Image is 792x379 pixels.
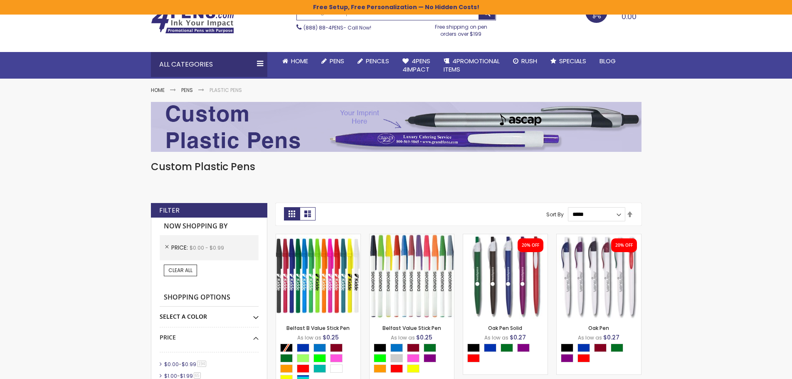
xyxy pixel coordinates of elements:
[390,344,403,352] div: Blue Light
[557,234,641,319] img: Oak Pen
[407,354,419,362] div: Pink
[561,344,641,364] div: Select A Color
[374,364,386,373] div: Orange
[171,243,190,252] span: Price
[407,344,419,352] div: Burgundy
[593,52,622,70] a: Blog
[160,289,259,307] strong: Shopping Options
[402,57,430,74] span: 4Pens 4impact
[416,333,432,342] span: $0.25
[506,52,544,70] a: Rush
[594,344,607,352] div: Burgundy
[424,344,436,352] div: Green
[291,57,308,65] span: Home
[424,354,436,362] div: Purple
[546,211,564,218] label: Sort By
[182,361,196,368] span: $0.99
[467,344,480,352] div: Black
[297,364,309,373] div: Red
[160,218,259,235] strong: Now Shopping by
[522,243,539,248] div: 20% OFF
[313,344,326,352] div: Blue Light
[351,52,396,70] a: Pencils
[484,334,508,341] span: As low as
[276,234,360,319] img: Belfast B Value Stick Pen
[151,160,641,173] h1: Custom Plastic Pens
[611,344,623,352] div: Green
[561,344,573,352] div: Black
[160,307,259,321] div: Select A Color
[323,333,339,342] span: $0.25
[366,57,389,65] span: Pencils
[330,344,343,352] div: Burgundy
[190,244,224,251] span: $0.00 - $0.99
[313,364,326,373] div: Teal
[303,24,343,31] a: (888) 88-4PENS
[544,52,593,70] a: Specials
[297,354,309,362] div: Green Light
[151,87,165,94] a: Home
[151,102,641,152] img: Plastic Pens
[303,24,371,31] span: - Call Now!
[197,361,207,367] span: 194
[280,354,293,362] div: Green
[194,372,201,379] span: 65
[280,364,293,373] div: Orange
[370,234,454,241] a: Belfast Value Stick Pen
[622,11,637,22] span: 0.00
[374,344,454,375] div: Select A Color
[162,361,210,368] a: $0.00-$0.99194
[370,234,454,319] img: Belfast Value Stick Pen
[181,87,193,94] a: Pens
[330,354,343,362] div: Pink
[426,20,496,37] div: Free shipping on pen orders over $199
[488,325,522,332] a: Oak Pen Solid
[164,361,179,368] span: $0.00
[210,87,242,94] strong: Plastic Pens
[276,52,315,70] a: Home
[382,325,441,332] a: Belfast Value Stick Pen
[484,344,496,352] div: Blue
[164,265,197,276] a: Clear All
[577,354,590,362] div: Red
[577,344,590,352] div: Blue
[284,207,300,220] strong: Grid
[603,333,619,342] span: $0.27
[286,325,350,332] a: Belfast B Value Stick Pen
[521,57,537,65] span: Rush
[463,234,548,319] img: Oak Pen Solid
[374,354,386,362] div: Lime Green
[407,364,419,373] div: Yellow
[151,52,267,77] div: All Categories
[437,52,506,79] a: 4PROMOTIONALITEMS
[313,354,326,362] div: Lime Green
[276,234,360,241] a: Belfast B Value Stick Pen
[330,364,343,373] div: White
[444,57,500,74] span: 4PROMOTIONAL ITEMS
[160,327,259,342] div: Price
[615,243,633,248] div: 20% OFF
[588,325,609,332] a: Oak Pen
[557,234,641,241] a: Oak Pen
[559,57,586,65] span: Specials
[391,334,415,341] span: As low as
[561,354,573,362] div: Purple
[374,344,386,352] div: Black
[315,52,351,70] a: Pens
[390,364,403,373] div: Red
[297,344,309,352] div: Blue
[390,354,403,362] div: Grey Light
[517,344,530,352] div: Purple
[297,334,321,341] span: As low as
[467,354,480,362] div: Red
[463,234,548,241] a: Oak Pen Solid
[396,52,437,79] a: 4Pens4impact
[510,333,526,342] span: $0.27
[467,344,548,364] div: Select A Color
[151,7,234,34] img: 4Pens Custom Pens and Promotional Products
[501,344,513,352] div: Green
[330,57,344,65] span: Pens
[159,206,180,215] strong: Filter
[600,57,616,65] span: Blog
[168,267,192,274] span: Clear All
